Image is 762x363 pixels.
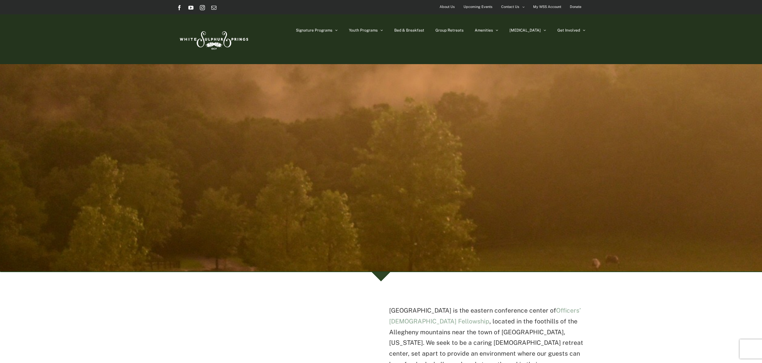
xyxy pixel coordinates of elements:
a: Amenities [475,14,498,46]
span: Bed & Breakfast [394,28,424,32]
img: White Sulphur Springs Logo [177,24,250,54]
span: Signature Programs [296,28,332,32]
a: Instagram [200,5,205,10]
a: Officers’ [DEMOGRAPHIC_DATA] Fellowship [389,307,581,325]
a: [MEDICAL_DATA] [509,14,546,46]
span: [MEDICAL_DATA] [509,28,541,32]
span: Get Involved [557,28,580,32]
span: Amenities [475,28,493,32]
span: Youth Programs [349,28,378,32]
a: Email [211,5,216,10]
span: My WSS Account [533,2,561,11]
a: YouTube [188,5,193,10]
a: Get Involved [557,14,585,46]
span: Group Retreats [435,28,464,32]
span: Upcoming Events [464,2,493,11]
a: Bed & Breakfast [394,14,424,46]
span: Contact Us [501,2,519,11]
span: Donate [570,2,581,11]
a: Signature Programs [296,14,338,46]
a: Group Retreats [435,14,464,46]
nav: Main Menu [296,14,585,46]
span: About Us [440,2,455,11]
a: Youth Programs [349,14,383,46]
a: Facebook [177,5,182,10]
